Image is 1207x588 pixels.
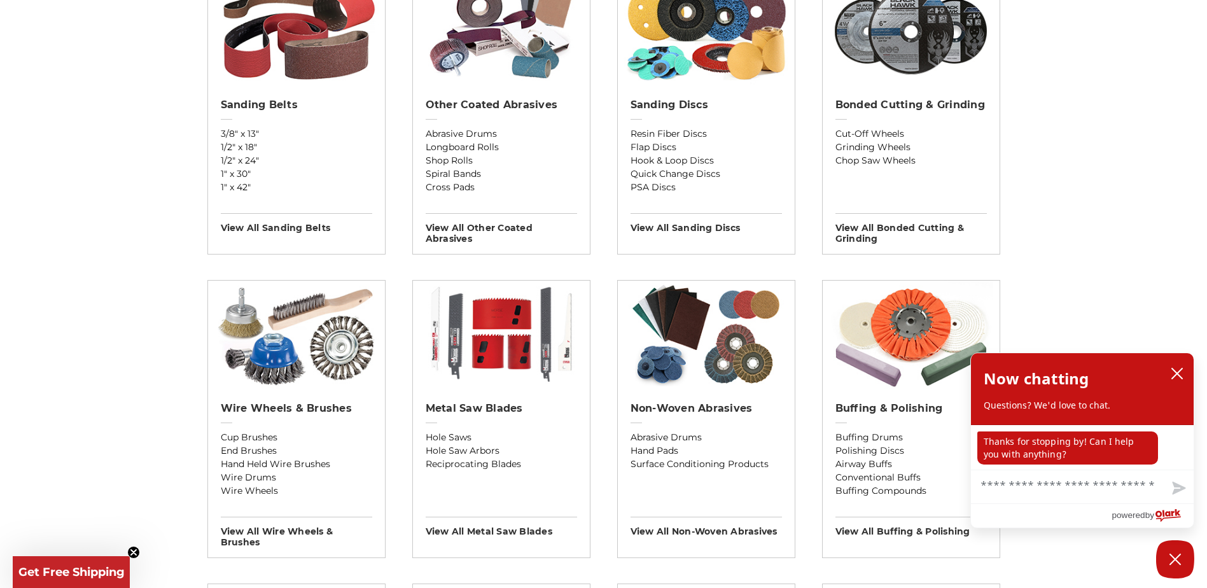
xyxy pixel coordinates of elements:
h2: Buffing & Polishing [835,402,987,415]
a: Chop Saw Wheels [835,154,987,167]
button: Close teaser [127,546,140,559]
h2: Metal Saw Blades [426,402,577,415]
div: chat [971,425,1194,470]
img: Metal Saw Blades [419,281,583,389]
a: Hole Saw Arbors [426,444,577,458]
h2: Now chatting [984,366,1089,391]
a: 1/2" x 24" [221,154,372,167]
div: Get Free ShippingClose teaser [13,556,130,588]
h2: Wire Wheels & Brushes [221,402,372,415]
button: Close Chatbox [1156,540,1194,578]
div: olark chatbox [970,353,1194,528]
p: Thanks for stopping by! Can I help you with anything? [977,431,1158,465]
h3: View All other coated abrasives [426,213,577,244]
a: Resin Fiber Discs [631,127,782,141]
a: Quick Change Discs [631,167,782,181]
h2: Bonded Cutting & Grinding [835,99,987,111]
a: Reciprocating Blades [426,458,577,471]
span: Get Free Shipping [18,565,125,579]
a: Flap Discs [631,141,782,154]
h3: View All buffing & polishing [835,517,987,537]
a: Cup Brushes [221,431,372,444]
h3: View All metal saw blades [426,517,577,537]
a: Airway Buffs [835,458,987,471]
img: Buffing & Polishing [828,281,993,389]
img: Wire Wheels & Brushes [214,281,379,389]
a: Conventional Buffs [835,471,987,484]
h3: View All bonded cutting & grinding [835,213,987,244]
a: Longboard Rolls [426,141,577,154]
span: by [1145,507,1154,523]
a: 3/8" x 13" [221,127,372,141]
a: 1" x 30" [221,167,372,181]
a: Cross Pads [426,181,577,194]
a: Powered by Olark [1112,504,1194,528]
a: Shop Rolls [426,154,577,167]
a: Hook & Loop Discs [631,154,782,167]
h2: Sanding Belts [221,99,372,111]
span: powered [1112,507,1145,523]
a: 1" x 42" [221,181,372,194]
button: close chatbox [1167,364,1187,383]
a: Wire Drums [221,471,372,484]
a: Surface Conditioning Products [631,458,782,471]
a: Abrasive Drums [426,127,577,141]
a: Buffing Compounds [835,484,987,498]
button: Send message [1162,474,1194,503]
h2: Non-woven Abrasives [631,402,782,415]
p: Questions? We'd love to chat. [984,399,1181,412]
h3: View All sanding belts [221,213,372,234]
a: Wire Wheels [221,484,372,498]
h2: Other Coated Abrasives [426,99,577,111]
a: 1/2" x 18" [221,141,372,154]
a: Spiral Bands [426,167,577,181]
a: Abrasive Drums [631,431,782,444]
img: Non-woven Abrasives [624,281,788,389]
a: End Brushes [221,444,372,458]
a: Buffing Drums [835,431,987,444]
a: Hand Held Wire Brushes [221,458,372,471]
a: Cut-Off Wheels [835,127,987,141]
h3: View All non-woven abrasives [631,517,782,537]
a: Hand Pads [631,444,782,458]
h3: View All wire wheels & brushes [221,517,372,548]
a: Hole Saws [426,431,577,444]
h3: View All sanding discs [631,213,782,234]
h2: Sanding Discs [631,99,782,111]
a: Grinding Wheels [835,141,987,154]
a: Polishing Discs [835,444,987,458]
a: PSA Discs [631,181,782,194]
